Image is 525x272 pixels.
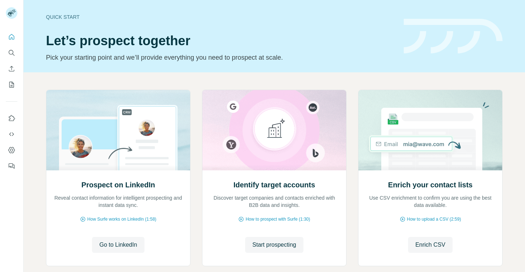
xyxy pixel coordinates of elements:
[408,237,453,253] button: Enrich CSV
[6,30,17,43] button: Quick start
[46,52,395,63] p: Pick your starting point and we’ll provide everything you need to prospect at scale.
[388,180,472,190] h2: Enrich your contact lists
[210,194,339,209] p: Discover target companies and contacts enriched with B2B data and insights.
[99,241,137,249] span: Go to LinkedIn
[245,216,310,222] span: How to prospect with Surfe (1:30)
[46,13,395,21] div: Quick start
[202,90,346,170] img: Identify target accounts
[6,112,17,125] button: Use Surfe on LinkedIn
[366,194,495,209] p: Use CSV enrichment to confirm you are using the best data available.
[6,78,17,91] button: My lists
[6,160,17,173] button: Feedback
[404,19,503,54] img: banner
[6,144,17,157] button: Dashboard
[6,62,17,75] button: Enrich CSV
[6,128,17,141] button: Use Surfe API
[245,237,303,253] button: Start prospecting
[234,180,315,190] h2: Identify target accounts
[252,241,296,249] span: Start prospecting
[81,180,155,190] h2: Prospect on LinkedIn
[358,90,503,170] img: Enrich your contact lists
[46,34,395,48] h1: Let’s prospect together
[87,216,156,222] span: How Surfe works on LinkedIn (1:58)
[46,90,190,170] img: Prospect on LinkedIn
[407,216,461,222] span: How to upload a CSV (2:59)
[415,241,445,249] span: Enrich CSV
[6,46,17,59] button: Search
[54,194,183,209] p: Reveal contact information for intelligent prospecting and instant data sync.
[92,237,144,253] button: Go to LinkedIn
